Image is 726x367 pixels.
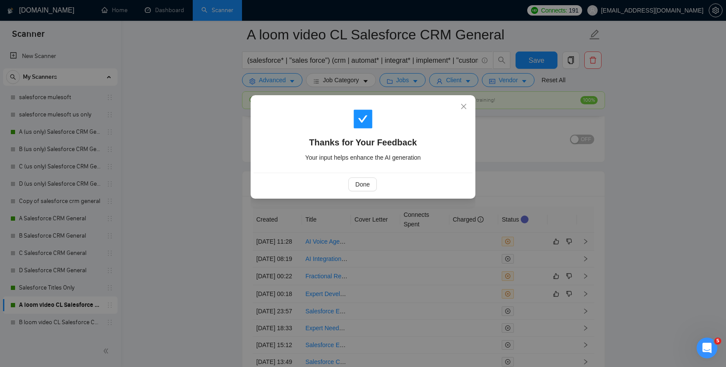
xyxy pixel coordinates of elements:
[264,136,462,148] h4: Thanks for Your Feedback
[353,109,373,129] span: check-square
[355,180,369,189] span: Done
[714,338,721,344] span: 5
[305,154,420,161] span: Your input helps enhance the AI generation
[460,103,467,110] span: close
[348,177,376,191] button: Done
[452,95,475,119] button: Close
[697,338,717,358] iframe: Intercom live chat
